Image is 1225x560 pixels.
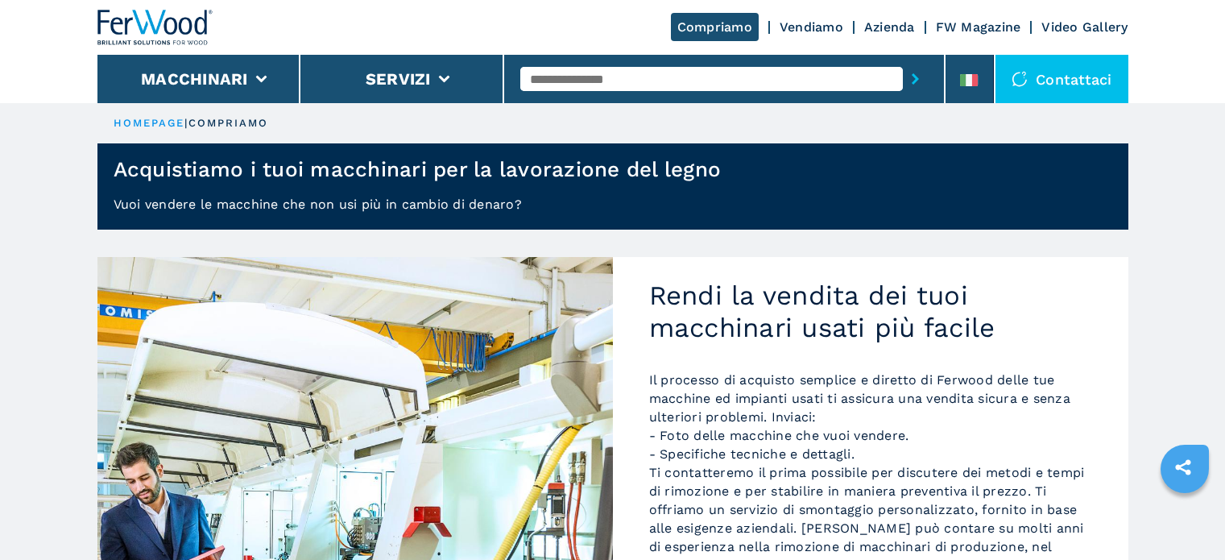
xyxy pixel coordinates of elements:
img: Contattaci [1012,71,1028,87]
button: Macchinari [141,69,248,89]
h1: Acquistiamo i tuoi macchinari per la lavorazione del legno [114,156,722,182]
p: Vuoi vendere le macchine che non usi più in cambio di denaro? [97,195,1128,230]
a: FW Magazine [936,19,1021,35]
span: | [184,117,188,129]
a: Video Gallery [1041,19,1128,35]
h2: Rendi la vendita dei tuoi macchinari usati più facile [649,280,1092,343]
button: submit-button [903,60,928,97]
iframe: Chat [1157,487,1213,548]
div: Contattaci [995,55,1128,103]
a: Vendiamo [780,19,843,35]
a: sharethis [1163,447,1203,487]
p: compriamo [188,116,269,131]
a: HOMEPAGE [114,117,185,129]
a: Azienda [864,19,915,35]
button: Servizi [366,69,431,89]
a: Compriamo [671,13,759,41]
img: Ferwood [97,10,213,45]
